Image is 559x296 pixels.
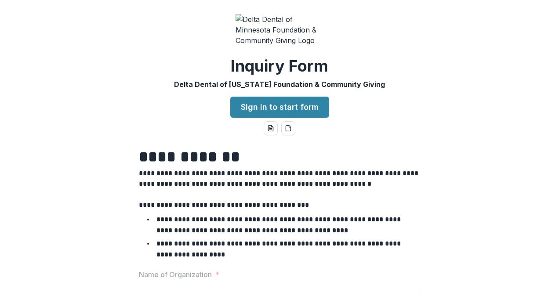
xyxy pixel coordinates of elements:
button: pdf-download [281,121,295,135]
button: word-download [264,121,278,135]
a: Sign in to start form [230,97,329,118]
h2: Inquiry Form [231,57,328,76]
p: Name of Organization [139,269,212,280]
img: Delta Dental of Minnesota Foundation & Community Giving Logo [236,14,323,46]
p: Delta Dental of [US_STATE] Foundation & Community Giving [174,79,385,90]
